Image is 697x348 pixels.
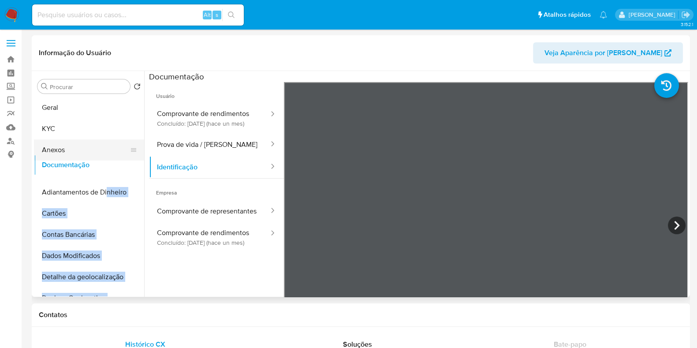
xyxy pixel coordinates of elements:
button: Veja Aparência por [PERSON_NAME] [533,42,683,64]
p: jhonata.costa@mercadolivre.com [628,11,678,19]
input: Pesquise usuários ou casos... [32,9,244,21]
button: Cartões [34,203,144,224]
span: Alt [204,11,211,19]
button: Devices Geolocation [34,288,144,309]
button: Dados Modificados [34,245,144,266]
button: Adiantamentos de Dinheiro [34,182,144,203]
button: KYC [34,118,144,139]
h1: Contatos [39,311,683,319]
a: Notificações [600,11,607,19]
button: Geral [34,97,144,118]
button: Detalhe da geolocalização [34,266,144,288]
a: Sair [681,10,690,19]
span: Atalhos rápidos [544,10,591,19]
button: search-icon [222,9,240,21]
button: Anexos [34,139,137,161]
button: Procurar [41,83,48,90]
button: Contas Bancárias [34,224,144,245]
span: s [216,11,218,19]
h1: Informação do Usuário [39,49,111,57]
button: Retornar ao pedido padrão [134,83,141,93]
span: Veja Aparência por [PERSON_NAME] [544,42,662,64]
input: Procurar [50,83,127,91]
